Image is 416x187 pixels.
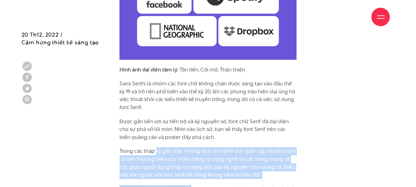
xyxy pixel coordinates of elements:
[119,147,297,179] p: Trong các thập kỷ gần đây, những font chữ serif đơn giản này đã trở thành cá tính thương hiệu của...
[119,66,177,73] strong: Hình ảnh đại diện tâm lý
[119,80,297,111] p: Sans Serifs là nhóm các font chữ không chân được sáng tạo vào đầu thế kỷ 19 và trở nên phổ biến v...
[22,31,99,46] span: 20 Th12, 2022 / Cảm hứng thiết kế sáng tạo
[119,66,297,74] p: : Tân tiến, Cởi mở, Thân thiện
[119,118,297,141] p: Được gắn liền với sự tiến bộ và kỷ nguyên số, font chữ Serif đã đại diện cho sự phá vỡ lối mòn. N...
